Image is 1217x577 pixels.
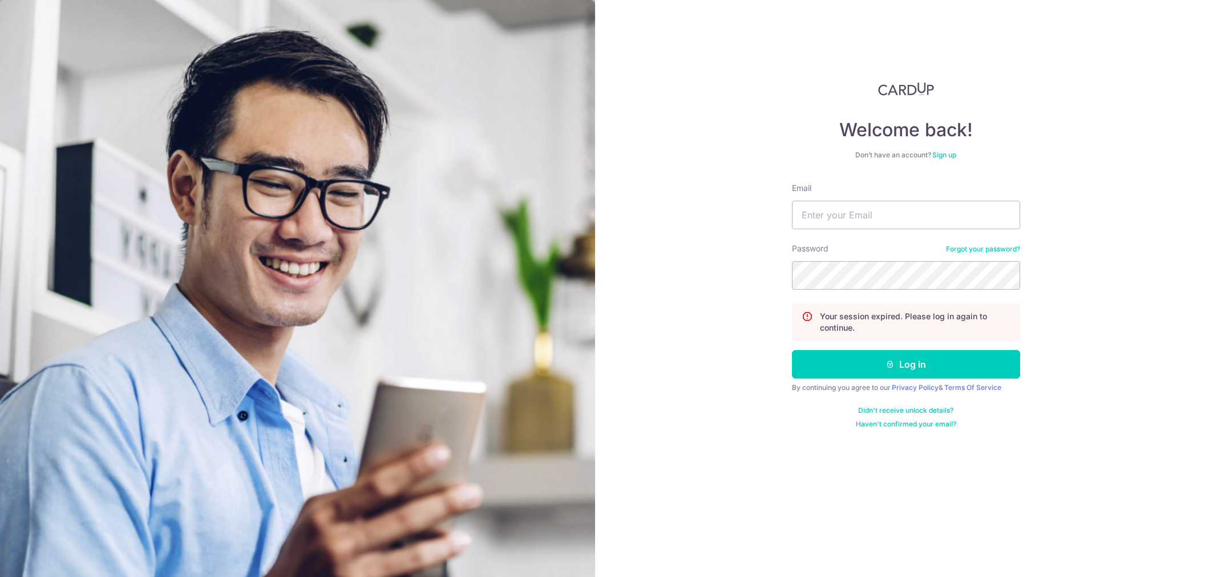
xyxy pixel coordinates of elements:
[946,245,1020,254] a: Forgot your password?
[792,201,1020,229] input: Enter your Email
[932,151,956,159] a: Sign up
[892,383,939,392] a: Privacy Policy
[944,383,1001,392] a: Terms Of Service
[878,82,934,96] img: CardUp Logo
[856,420,956,429] a: Haven't confirmed your email?
[820,311,1010,334] p: Your session expired. Please log in again to continue.
[792,383,1020,392] div: By continuing you agree to our &
[792,350,1020,379] button: Log in
[858,406,953,415] a: Didn't receive unlock details?
[792,151,1020,160] div: Don’t have an account?
[792,243,828,254] label: Password
[792,119,1020,141] h4: Welcome back!
[792,182,811,194] label: Email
